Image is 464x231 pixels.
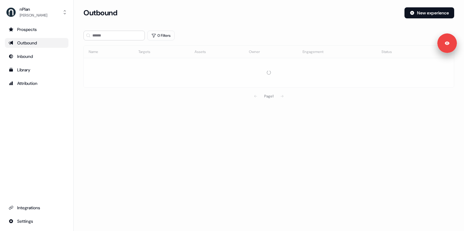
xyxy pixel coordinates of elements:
[5,38,68,48] a: Go to outbound experience
[20,6,47,12] div: nPlan
[147,31,175,40] button: 0 Filters
[9,80,65,86] div: Attribution
[5,78,68,88] a: Go to attribution
[9,26,65,32] div: Prospects
[20,12,47,18] div: [PERSON_NAME]
[5,51,68,61] a: Go to Inbound
[5,25,68,34] a: Go to prospects
[9,205,65,211] div: Integrations
[5,65,68,75] a: Go to templates
[9,53,65,59] div: Inbound
[83,8,117,17] h3: Outbound
[5,216,68,226] a: Go to integrations
[9,218,65,224] div: Settings
[5,203,68,213] a: Go to integrations
[5,5,68,20] button: nPlan[PERSON_NAME]
[9,40,65,46] div: Outbound
[404,7,454,18] button: New experience
[9,67,65,73] div: Library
